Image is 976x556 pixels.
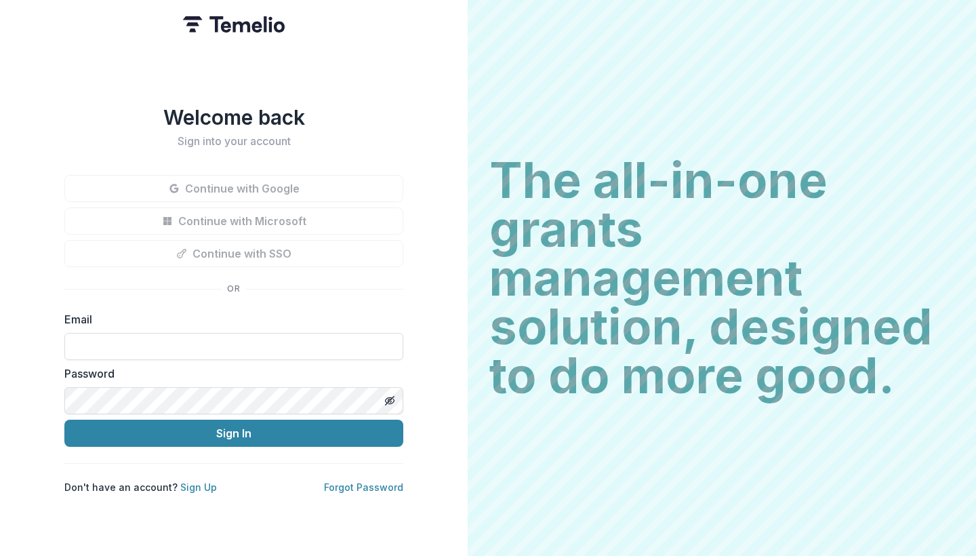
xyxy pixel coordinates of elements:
label: Password [64,365,395,382]
button: Continue with Google [64,175,403,202]
button: Toggle password visibility [379,390,401,412]
button: Continue with Microsoft [64,207,403,235]
label: Email [64,311,395,327]
h1: Welcome back [64,105,403,130]
img: Temelio [183,16,285,33]
a: Sign Up [180,481,217,493]
button: Sign In [64,420,403,447]
a: Forgot Password [324,481,403,493]
p: Don't have an account? [64,480,217,494]
h2: Sign into your account [64,135,403,148]
button: Continue with SSO [64,240,403,267]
